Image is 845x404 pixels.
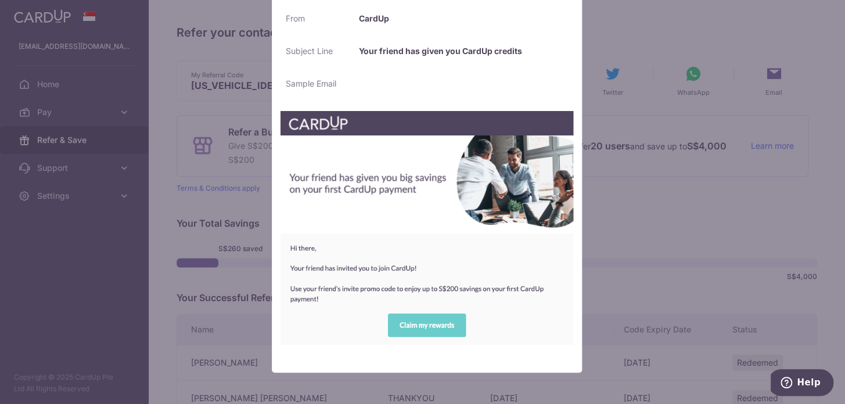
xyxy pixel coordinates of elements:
[26,8,50,19] span: Help
[359,46,522,56] b: Your friend has given you CardUp credits
[286,45,333,57] label: Subject Line
[286,13,305,24] label: From
[771,369,833,398] iframe: Opens a widget where you can find more information
[286,78,336,90] label: Sample Email
[280,110,574,345] img: example_raf_email-e836d9dee2902e4ca4e65a918beb4852858338b9f67aca52c187496fcd8597ff.png
[359,13,389,23] b: CardUp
